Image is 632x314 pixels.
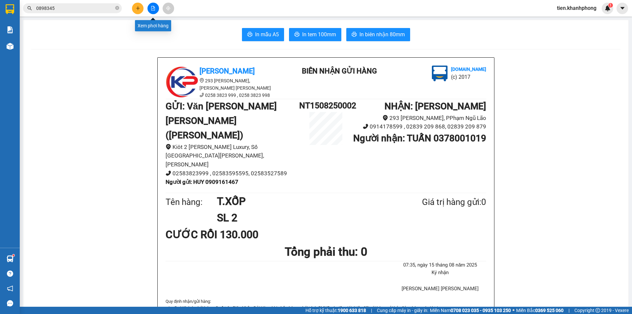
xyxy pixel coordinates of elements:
img: logo.jpg [166,66,198,99]
img: warehouse-icon [7,43,13,50]
button: aim [163,3,174,14]
b: [PERSON_NAME] [8,43,37,73]
span: In biên nhận 80mm [359,30,405,39]
li: 0258 3823 999 , 0258 3823 998 [166,92,284,99]
span: | [568,307,569,314]
li: [PERSON_NAME] [PERSON_NAME] [394,285,486,293]
div: Giá trị hàng gửi: 0 [390,195,486,209]
span: Cung cấp máy in - giấy in: [377,307,428,314]
span: In tem 100mm [302,30,336,39]
span: caret-down [619,5,625,11]
img: logo-vxr [6,4,14,14]
b: Người gửi : HUY 0909161467 [166,179,238,185]
b: Người nhận : TUẤN 0378001019 [353,133,486,144]
span: | [371,307,372,314]
b: GỬI : Văn [PERSON_NAME] [PERSON_NAME] ([PERSON_NAME]) [166,101,277,141]
li: Kiôt 2 [PERSON_NAME] Luxury, Số [GEOGRAPHIC_DATA][PERSON_NAME], [PERSON_NAME] [166,143,299,169]
img: solution-icon [7,26,13,33]
span: notification [7,285,13,292]
li: 0914178599 , 02839 209 868, 02839 209 879 [353,122,486,131]
li: 02583823999 , 02583595595, 02583527589 [166,169,299,178]
span: Miền Bắc [516,307,564,314]
strong: 0708 023 035 - 0935 103 250 [451,308,511,313]
div: Tên hàng: [166,195,217,209]
strong: 0369 525 060 [535,308,564,313]
li: Ký nhận [394,269,486,277]
span: ⚪️ [513,309,514,312]
span: In mẫu A5 [255,30,279,39]
span: close-circle [115,6,119,10]
span: aim [166,6,171,11]
b: [DOMAIN_NAME] [55,25,91,30]
li: (c) 2017 [55,31,91,40]
b: [PERSON_NAME] [199,67,255,75]
button: plus [132,3,144,14]
span: phone [199,93,204,97]
span: close-circle [115,5,119,12]
img: logo.jpg [71,8,87,24]
b: BIÊN NHẬN GỬI HÀNG [42,10,63,52]
span: printer [247,32,252,38]
input: Tìm tên, số ĐT hoặc mã đơn [36,5,114,12]
li: 293 [PERSON_NAME], [PERSON_NAME] [PERSON_NAME] [166,77,284,92]
button: printerIn biên nhận 80mm [346,28,410,41]
img: logo.jpg [8,8,41,41]
span: tien.khanhphong [552,4,602,12]
img: logo.jpg [432,66,448,81]
button: printerIn tem 100mm [289,28,341,41]
span: phone [166,170,171,176]
h1: T.XỐP [217,193,390,210]
h1: SL 2 [217,210,390,226]
li: (c) 2017 [451,73,486,81]
h1: Tổng phải thu: 0 [166,243,486,261]
span: question-circle [7,271,13,277]
span: printer [294,32,300,38]
b: [DOMAIN_NAME] [451,67,486,72]
span: environment [199,78,204,83]
button: printerIn mẫu A5 [242,28,284,41]
img: icon-new-feature [605,5,611,11]
button: file-add [147,3,159,14]
span: phone [363,124,368,129]
span: plus [136,6,140,11]
h1: NT1508250002 [299,99,353,112]
strong: 1900 633 818 [338,308,366,313]
b: BIÊN NHẬN GỬI HÀNG [302,67,377,75]
div: CƯỚC RỒI 130.000 [166,226,271,243]
i: Quý Khách phải báo mã số trên Biên Nhận Gửi Hàng khi nhận hàng, phải trình CMND và giấy giới thiệ... [173,305,438,310]
span: file-add [151,6,155,11]
span: environment [166,144,171,150]
img: warehouse-icon [7,255,13,262]
span: search [27,6,32,11]
span: message [7,300,13,306]
sup: 1 [608,3,613,8]
button: caret-down [617,3,628,14]
span: 1 [609,3,612,8]
sup: 1 [13,254,14,256]
span: Hỗ trợ kỹ thuật: [305,307,366,314]
span: copyright [595,308,600,313]
span: printer [352,32,357,38]
li: 293 [PERSON_NAME], PPhạm Ngũ Lão [353,114,486,123]
li: 07:35, ngày 15 tháng 08 năm 2025 [394,261,486,269]
span: Miền Nam [430,307,511,314]
b: NHẬN : [PERSON_NAME] [384,101,486,112]
span: environment [382,115,388,121]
